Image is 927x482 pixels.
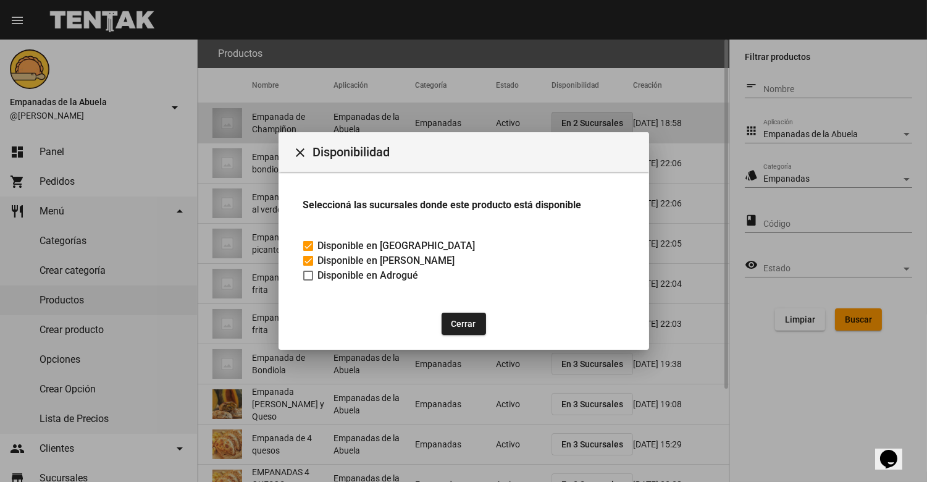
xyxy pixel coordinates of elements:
[303,197,624,214] h3: Seleccioná las sucursales donde este producto está disponible
[442,313,486,335] button: Cerrar
[313,142,639,162] span: Disponibilidad
[318,253,455,268] span: Disponible en [PERSON_NAME]
[875,433,915,470] iframe: chat widget
[318,268,419,283] span: Disponible en Adrogué
[288,140,313,164] button: Cerrar
[318,239,476,253] span: Disponible en [GEOGRAPHIC_DATA]
[293,145,308,160] mat-icon: Cerrar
